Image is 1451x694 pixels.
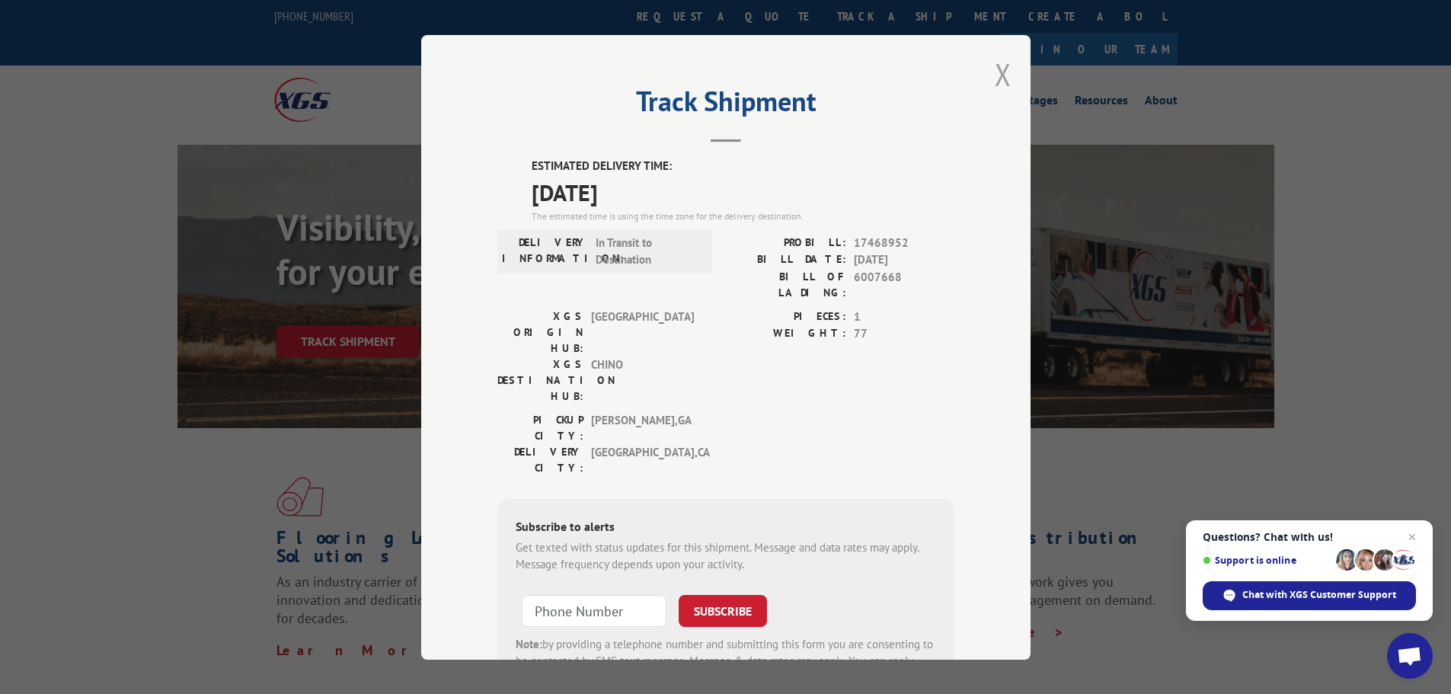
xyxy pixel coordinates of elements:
span: Questions? Chat with us! [1203,531,1416,543]
label: XGS DESTINATION HUB: [497,356,583,404]
span: Support is online [1203,555,1331,566]
button: Close modal [995,54,1012,94]
label: DELIVERY CITY: [497,443,583,475]
label: XGS ORIGIN HUB: [497,308,583,356]
label: ESTIMATED DELIVERY TIME: [532,158,954,175]
h2: Track Shipment [497,91,954,120]
div: The estimated time is using the time zone for the delivery destination. [532,209,954,222]
div: Subscribe to alerts [516,517,936,539]
label: WEIGHT: [726,325,846,343]
span: 77 [854,325,954,343]
span: 1 [854,308,954,325]
span: 17468952 [854,234,954,251]
label: BILL OF LADING: [726,268,846,300]
label: PROBILL: [726,234,846,251]
span: Chat with XGS Customer Support [1203,581,1416,610]
label: PIECES: [726,308,846,325]
span: In Transit to Destination [596,234,698,268]
span: [DATE] [854,251,954,269]
div: by providing a telephone number and submitting this form you are consenting to be contacted by SM... [516,635,936,687]
label: BILL DATE: [726,251,846,269]
input: Phone Number [522,594,666,626]
a: Open chat [1387,633,1433,679]
span: [DATE] [532,174,954,209]
span: [PERSON_NAME] , GA [591,411,694,443]
span: [GEOGRAPHIC_DATA] [591,308,694,356]
label: DELIVERY INFORMATION: [502,234,588,268]
div: Get texted with status updates for this shipment. Message and data rates may apply. Message frequ... [516,539,936,573]
span: 6007668 [854,268,954,300]
strong: Note: [516,636,542,651]
span: Chat with XGS Customer Support [1242,588,1396,602]
span: [GEOGRAPHIC_DATA] , CA [591,443,694,475]
label: PICKUP CITY: [497,411,583,443]
button: SUBSCRIBE [679,594,767,626]
span: CHINO [591,356,694,404]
